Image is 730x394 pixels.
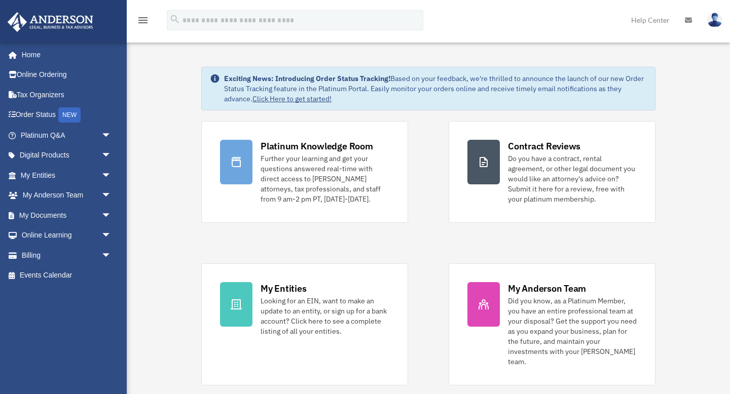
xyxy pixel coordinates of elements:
div: Did you know, as a Platinum Member, you have an entire professional team at your disposal? Get th... [508,296,637,367]
span: arrow_drop_down [101,125,122,146]
a: Digital Productsarrow_drop_down [7,145,127,166]
span: arrow_drop_down [101,165,122,186]
div: Do you have a contract, rental agreement, or other legal document you would like an attorney's ad... [508,153,637,204]
a: menu [137,18,149,26]
span: arrow_drop_down [101,225,122,246]
span: arrow_drop_down [101,245,122,266]
a: Platinum Q&Aarrow_drop_down [7,125,127,145]
i: search [169,14,180,25]
a: Events Calendar [7,265,127,286]
a: Tax Organizers [7,85,127,105]
img: Anderson Advisors Platinum Portal [5,12,96,32]
span: arrow_drop_down [101,185,122,206]
a: Click Here to get started! [252,94,332,103]
a: My Entitiesarrow_drop_down [7,165,127,185]
img: User Pic [707,13,722,27]
a: My Documentsarrow_drop_down [7,205,127,225]
div: Further your learning and get your questions answered real-time with direct access to [PERSON_NAM... [261,153,389,204]
div: Contract Reviews [508,140,580,152]
strong: Exciting News: Introducing Order Status Tracking! [224,74,390,83]
span: arrow_drop_down [101,205,122,226]
a: Order StatusNEW [7,105,127,126]
a: My Entities Looking for an EIN, want to make an update to an entity, or sign up for a bank accoun... [201,263,408,385]
a: Home [7,45,122,65]
div: NEW [58,107,81,123]
a: Contract Reviews Do you have a contract, rental agreement, or other legal document you would like... [449,121,655,223]
a: My Anderson Teamarrow_drop_down [7,185,127,206]
span: arrow_drop_down [101,145,122,166]
div: Based on your feedback, we're thrilled to announce the launch of our new Order Status Tracking fe... [224,73,647,104]
div: My Entities [261,282,306,295]
a: Online Learningarrow_drop_down [7,225,127,246]
div: Platinum Knowledge Room [261,140,373,152]
a: Online Ordering [7,65,127,85]
a: Platinum Knowledge Room Further your learning and get your questions answered real-time with dire... [201,121,408,223]
a: My Anderson Team Did you know, as a Platinum Member, you have an entire professional team at your... [449,263,655,385]
i: menu [137,14,149,26]
div: Looking for an EIN, want to make an update to an entity, or sign up for a bank account? Click her... [261,296,389,336]
a: Billingarrow_drop_down [7,245,127,265]
div: My Anderson Team [508,282,586,295]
